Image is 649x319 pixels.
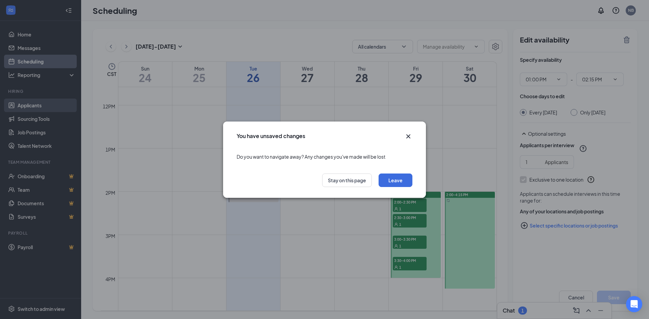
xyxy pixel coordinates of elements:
[237,147,412,167] div: Do you want to navigate away? Any changes you've made will be lost
[404,132,412,140] button: Close
[404,132,412,140] svg: Cross
[237,132,305,140] h3: You have unsaved changes
[322,174,372,187] button: Stay on this page
[379,174,412,187] button: Leave
[626,296,642,312] div: Open Intercom Messenger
